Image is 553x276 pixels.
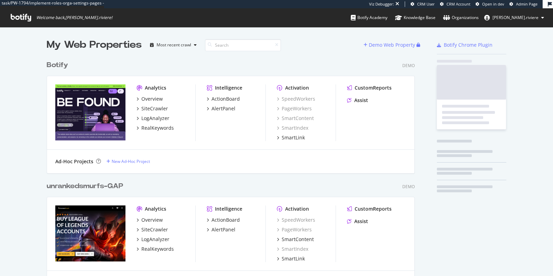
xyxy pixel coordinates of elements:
div: Botify Chrome Plugin [444,42,493,48]
button: Demo Web Property [364,39,416,50]
div: Knowledge Base [395,14,435,21]
a: RealKeywords [137,125,174,131]
a: AlertPanel [207,226,235,233]
div: Demo Web Property [369,42,415,48]
div: New Ad-Hoc Project [112,158,150,164]
span: Welcome back, [PERSON_NAME].riviere ! [36,15,112,20]
a: Assist [347,218,368,225]
a: Demo Web Property [364,42,416,48]
a: New Ad-Hoc Project [106,158,150,164]
div: SmartLink [282,255,305,262]
a: SmartContent [277,115,314,122]
a: Organizations [443,8,479,27]
a: ActionBoard [207,95,240,102]
a: unrankedsmurfs-GAP [47,181,126,191]
a: Open in dev [476,1,504,7]
img: unrankedsmurfs-GAP [55,205,125,261]
a: LogAnalyzer [137,115,169,122]
div: Viz Debugger: [369,1,394,7]
div: Analytics [145,205,166,212]
a: CustomReports [347,84,392,91]
div: Demo [402,63,415,68]
a: RealKeywords [137,246,174,252]
a: CustomReports [347,205,392,212]
a: SmartContent [277,236,314,243]
div: Intelligence [215,205,242,212]
div: LogAnalyzer [141,115,169,122]
div: Organizations [443,14,479,21]
a: SmartIndex [277,246,308,252]
div: AlertPanel [212,105,235,112]
div: Analytics [145,84,166,91]
a: Botify Academy [351,8,387,27]
a: SpeedWorkers [277,95,315,102]
div: Botify [47,60,68,70]
span: Open in dev [482,1,504,7]
a: Botify Chrome Plugin [437,42,493,48]
div: Intelligence [215,84,242,91]
div: AlertPanel [212,226,235,233]
span: Admin Page [516,1,537,7]
span: CRM Account [447,1,470,7]
a: SmartLink [277,134,305,141]
a: SpeedWorkers [277,217,315,223]
div: SmartContent [282,236,314,243]
a: Botify [47,60,71,70]
div: Activation [285,84,309,91]
div: Most recent crawl [157,43,191,47]
a: SmartLink [277,255,305,262]
a: Overview [137,95,163,102]
div: RealKeywords [141,125,174,131]
div: Overview [141,95,163,102]
span: CRM User [417,1,435,7]
img: Botify [55,84,125,140]
div: RealKeywords [141,246,174,252]
a: CRM Account [440,1,470,7]
div: CustomReports [355,84,392,91]
div: SiteCrawler [141,226,168,233]
div: Activation [285,205,309,212]
a: CRM User [411,1,435,7]
div: Assist [354,218,368,225]
a: Admin Page [509,1,537,7]
div: unrankedsmurfs-GAP [47,181,123,191]
button: [PERSON_NAME].riviere [479,12,550,23]
div: My Web Properties [47,38,142,52]
a: SmartIndex [277,125,308,131]
div: Demo [402,184,415,190]
a: SiteCrawler [137,226,168,233]
div: SiteCrawler [141,105,168,112]
div: CustomReports [355,205,392,212]
input: Search [205,39,281,51]
a: Overview [137,217,163,223]
a: PageWorkers [277,226,312,233]
div: ActionBoard [212,217,240,223]
div: LogAnalyzer [141,236,169,243]
a: SiteCrawler [137,105,168,112]
a: LogAnalyzer [137,236,169,243]
a: Knowledge Base [395,8,435,27]
a: Assist [347,97,368,104]
div: Assist [354,97,368,104]
span: emmanuel.riviere [493,15,538,20]
div: Overview [141,217,163,223]
div: Botify Academy [351,14,387,21]
div: Ad-Hoc Projects [55,158,93,165]
div: SmartLink [282,134,305,141]
a: PageWorkers [277,105,312,112]
a: ActionBoard [207,217,240,223]
a: AlertPanel [207,105,235,112]
div: ActionBoard [212,95,240,102]
button: Most recent crawl [147,39,199,50]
